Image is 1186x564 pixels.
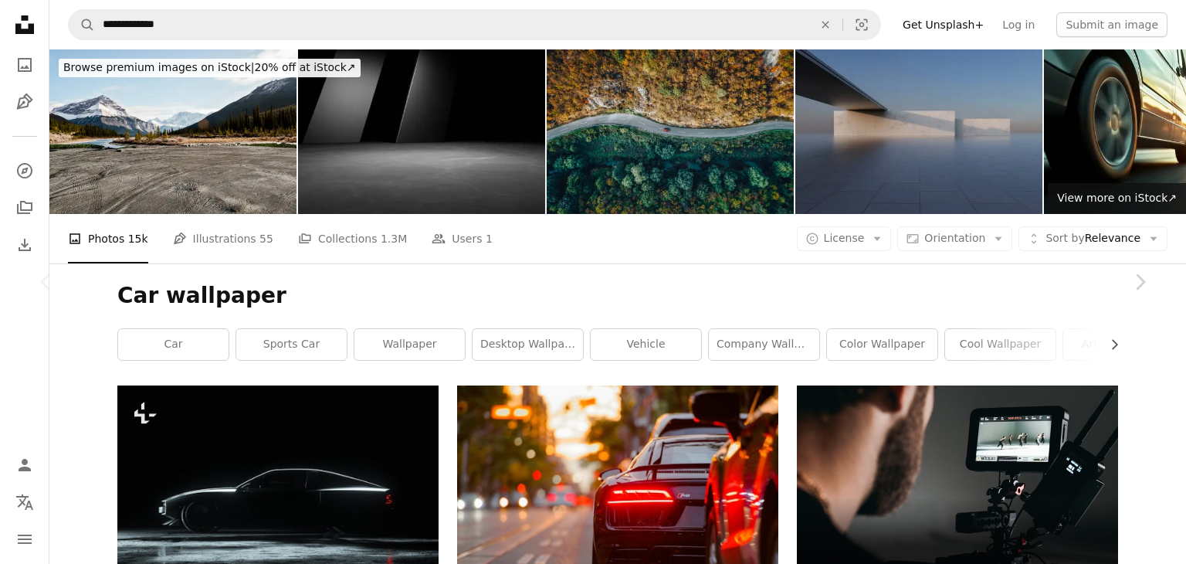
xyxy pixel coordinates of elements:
[49,49,296,214] img: empty dirt beach with traces against Canadian Rockies
[9,487,40,518] button: Language
[945,329,1056,360] a: cool wallpaper
[298,214,407,263] a: Collections 1.3M
[547,49,794,214] img: Road through the forest
[1056,12,1167,37] button: Submit an image
[897,226,1012,251] button: Orientation
[591,329,701,360] a: vehicle
[473,329,583,360] a: desktop wallpaper
[1045,231,1140,246] span: Relevance
[68,9,881,40] form: Find visuals sitewide
[457,486,778,500] a: black Audi R8 parked beside road
[795,49,1042,214] img: 3d render of futuristic architecture background with empty concrete floor, car presentation.
[1057,192,1177,204] span: View more on iStock ↗
[173,214,273,263] a: Illustrations 55
[1048,183,1186,214] a: View more on iStock↗
[49,49,370,87] a: Browse premium images on iStock|20% off at iStock↗
[117,469,439,483] a: a car parked in the dark with its lights on
[1045,232,1084,244] span: Sort by
[59,59,361,77] div: 20% off at iStock ↗
[118,329,229,360] a: car
[486,230,493,247] span: 1
[9,87,40,117] a: Illustrations
[9,192,40,223] a: Collections
[432,214,493,263] a: Users 1
[63,61,254,73] span: Browse premium images on iStock |
[924,232,985,244] span: Orientation
[843,10,880,39] button: Visual search
[808,10,842,39] button: Clear
[1063,329,1174,360] a: art wallpaper
[117,282,1118,310] h1: Car wallpaper
[797,226,892,251] button: License
[9,450,40,481] a: Log in / Sign up
[9,155,40,186] a: Explore
[69,10,95,39] button: Search Unsplash
[1018,226,1167,251] button: Sort byRelevance
[354,329,465,360] a: wallpaper
[259,230,273,247] span: 55
[298,49,545,214] img: 3d rendering of black abstract geometric modern dark room background. Scene for advertising desig...
[824,232,865,244] span: License
[1093,208,1186,356] a: Next
[993,12,1044,37] a: Log in
[827,329,937,360] a: color wallpaper
[893,12,993,37] a: Get Unsplash+
[709,329,819,360] a: company wallpaper
[9,524,40,555] button: Menu
[381,230,407,247] span: 1.3M
[236,329,347,360] a: sports car
[9,49,40,80] a: Photos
